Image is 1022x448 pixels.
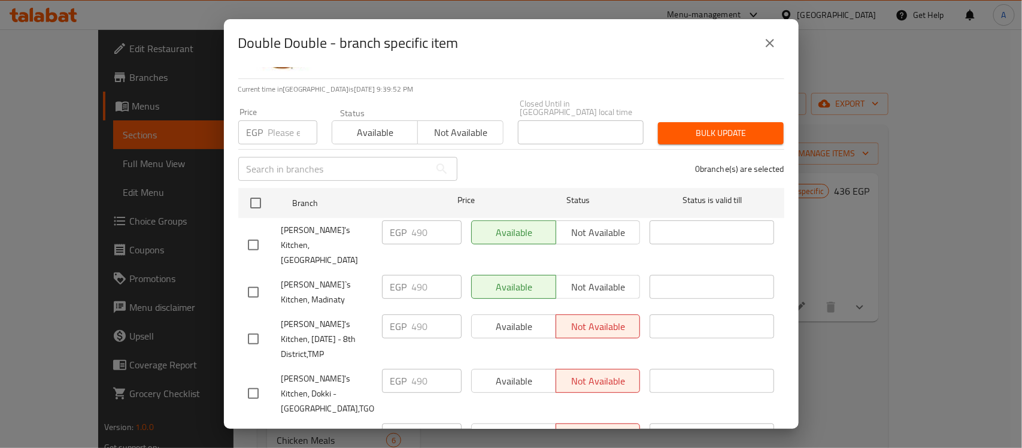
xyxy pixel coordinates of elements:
input: Please enter price [412,314,462,338]
span: Price [426,193,506,208]
button: Available [332,120,418,144]
p: EGP [390,428,407,443]
span: Not available [423,124,499,141]
span: [PERSON_NAME]'s Kitchen, Dokki - [GEOGRAPHIC_DATA],TGO [281,371,372,416]
input: Please enter price [412,275,462,299]
p: EGP [390,280,407,294]
p: EGP [390,319,407,334]
span: Bulk update [668,126,774,141]
button: close [756,29,784,57]
p: Current time in [GEOGRAPHIC_DATA] is [DATE] 9:39:52 PM [238,84,784,95]
p: EGP [390,374,407,388]
p: EGP [390,225,407,240]
input: Search in branches [238,157,430,181]
span: [PERSON_NAME]'s Kitchen, [DATE] - 8th District,TMP [281,317,372,362]
span: Status is valid till [650,193,774,208]
p: 0 branche(s) are selected [695,163,784,175]
input: Please enter price [412,220,462,244]
span: Branch [292,196,417,211]
span: Available [337,124,413,141]
button: Bulk update [658,122,784,144]
span: Status [515,193,640,208]
p: EGP [247,125,263,140]
input: Please enter price [412,423,462,447]
span: [PERSON_NAME]`s Kitchen, Madinaty [281,277,372,307]
input: Please enter price [412,369,462,393]
h2: Double Double - branch specific item [238,34,459,53]
button: Not available [417,120,504,144]
input: Please enter price [268,120,317,144]
span: [PERSON_NAME]'s Kitchen, [GEOGRAPHIC_DATA] [281,223,372,268]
